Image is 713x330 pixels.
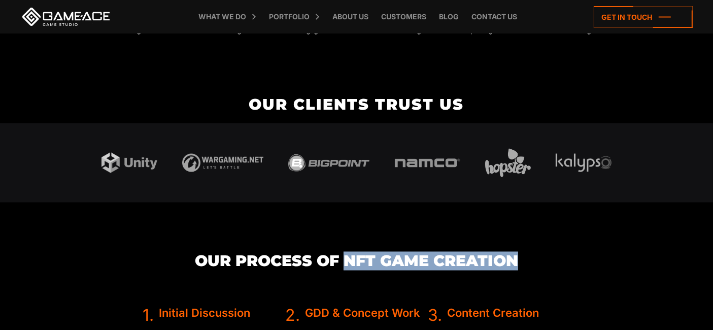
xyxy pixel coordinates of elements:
[288,154,369,172] img: Bigpoint logo
[485,149,531,177] img: Hopster logo
[394,158,460,168] img: Namco logo
[159,308,285,319] div: Initial Discussion
[305,308,428,319] div: GDD & Concept Work
[143,253,570,270] h3: Our Process of NFT Game Creation
[447,308,570,319] div: Content Creation
[594,6,693,28] a: Get in touch
[101,153,157,174] img: Unity logo
[182,154,263,172] img: Wargaming logo
[556,154,612,173] img: Kalypso media logo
